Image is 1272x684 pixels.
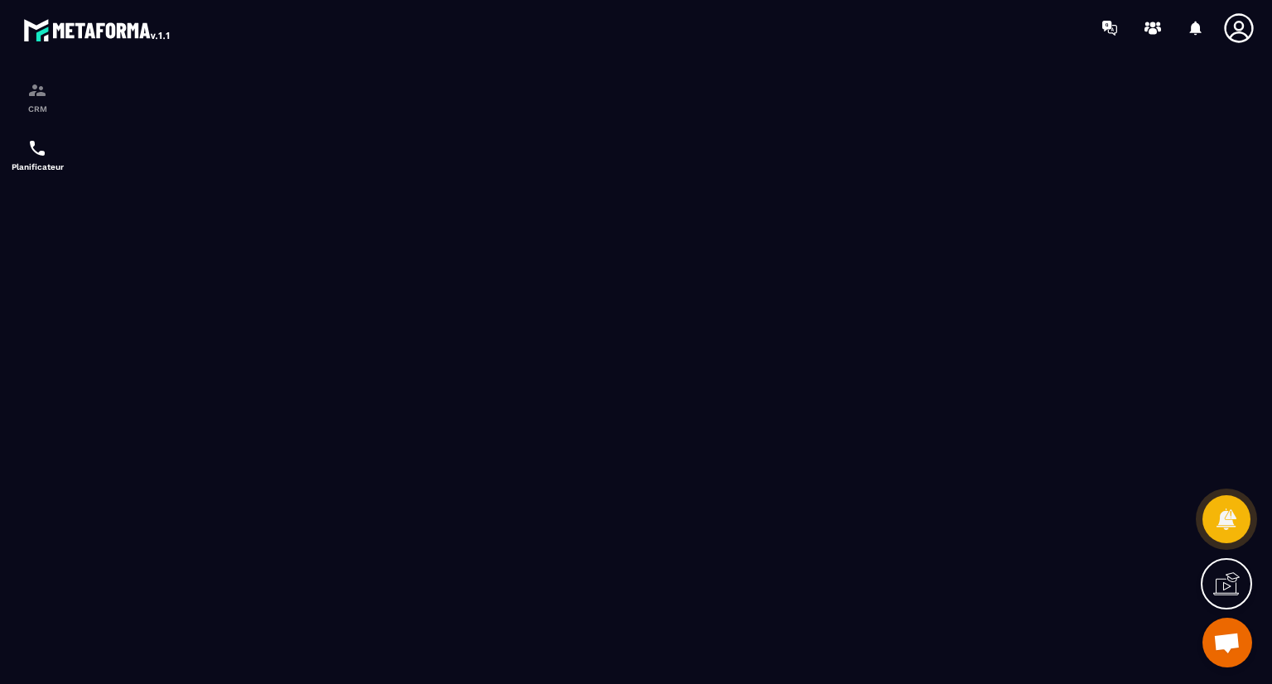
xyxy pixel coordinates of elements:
[27,138,47,158] img: scheduler
[1202,618,1252,667] div: Ouvrir le chat
[4,104,70,113] p: CRM
[27,80,47,100] img: formation
[4,162,70,171] p: Planificateur
[4,126,70,184] a: schedulerschedulerPlanificateur
[4,68,70,126] a: formationformationCRM
[23,15,172,45] img: logo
